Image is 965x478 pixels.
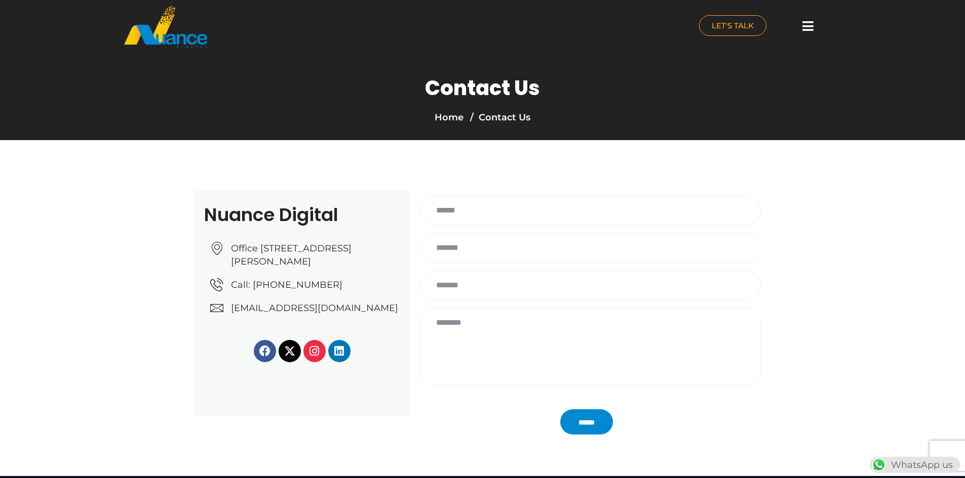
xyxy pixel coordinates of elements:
span: [EMAIL_ADDRESS][DOMAIN_NAME] [228,301,398,315]
h1: Contact Us [425,76,540,100]
span: Office [STREET_ADDRESS][PERSON_NAME] [228,242,400,268]
img: WhatsApp [871,457,887,473]
a: WhatsAppWhatsApp us [870,459,960,470]
h2: Nuance Digital [204,206,400,224]
a: nuance-qatar_logo [123,5,478,49]
span: Call: [PHONE_NUMBER] [228,278,342,291]
a: Office [STREET_ADDRESS][PERSON_NAME] [210,242,400,268]
a: Call: [PHONE_NUMBER] [210,278,400,291]
li: Contact Us [468,110,530,124]
img: nuance-qatar_logo [123,5,208,49]
a: Home [435,112,464,123]
a: [EMAIL_ADDRESS][DOMAIN_NAME] [210,301,400,315]
div: WhatsApp us [870,457,960,473]
span: LET'S TALK [712,22,754,29]
form: Contact form [415,196,766,410]
a: LET'S TALK [699,15,766,36]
